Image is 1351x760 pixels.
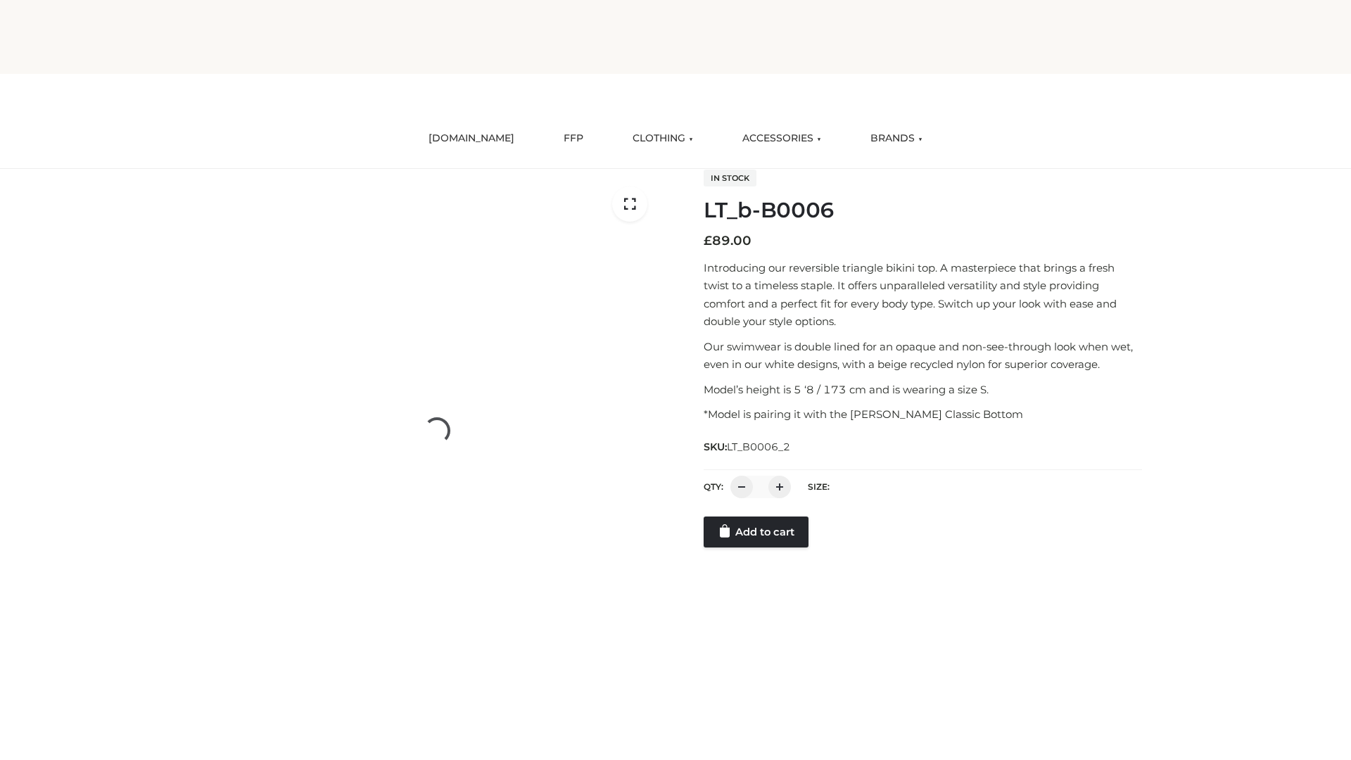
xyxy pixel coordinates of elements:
p: Our swimwear is double lined for an opaque and non-see-through look when wet, even in our white d... [704,338,1142,374]
a: CLOTHING [622,123,704,154]
a: BRANDS [860,123,933,154]
h1: LT_b-B0006 [704,198,1142,223]
a: [DOMAIN_NAME] [418,123,525,154]
bdi: 89.00 [704,233,751,248]
label: Size: [808,481,830,492]
p: Model’s height is 5 ‘8 / 173 cm and is wearing a size S. [704,381,1142,399]
label: QTY: [704,481,723,492]
span: LT_B0006_2 [727,441,790,453]
span: £ [704,233,712,248]
span: In stock [704,170,756,186]
a: Add to cart [704,517,808,547]
p: *Model is pairing it with the [PERSON_NAME] Classic Bottom [704,405,1142,424]
span: SKU: [704,438,792,455]
p: Introducing our reversible triangle bikini top. A masterpiece that brings a fresh twist to a time... [704,259,1142,331]
a: FFP [553,123,594,154]
a: ACCESSORIES [732,123,832,154]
